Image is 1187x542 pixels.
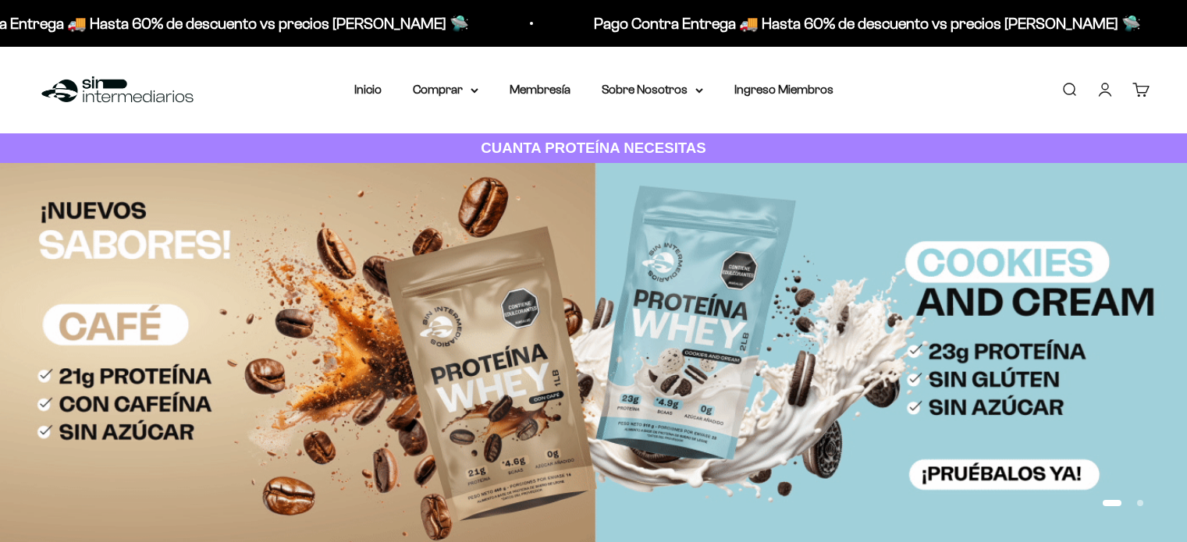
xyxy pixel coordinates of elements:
a: Ingreso Miembros [734,83,833,96]
p: Pago Contra Entrega 🚚 Hasta 60% de descuento vs precios [PERSON_NAME] 🛸 [580,11,1127,36]
a: Membresía [510,83,570,96]
strong: CUANTA PROTEÍNA NECESITAS [481,140,706,156]
summary: Sobre Nosotros [602,80,703,100]
a: Inicio [354,83,382,96]
summary: Comprar [413,80,478,100]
